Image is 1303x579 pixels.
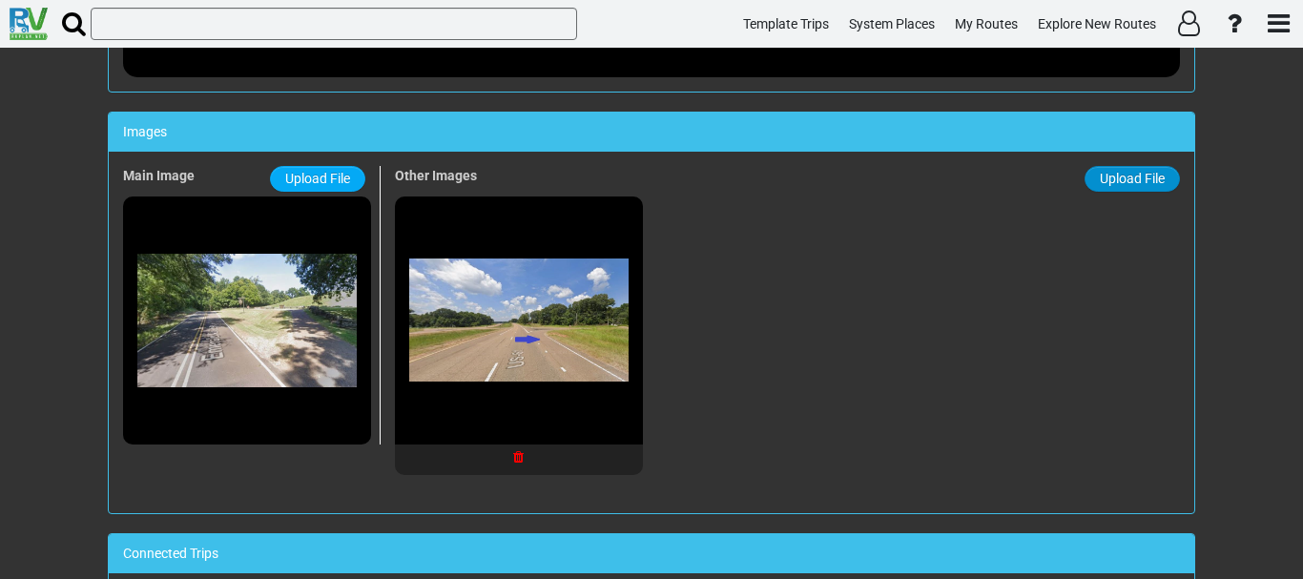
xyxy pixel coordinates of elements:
label: Other Images [395,166,477,185]
span: Template Trips [743,16,829,31]
span: Explore New Routes [1038,16,1156,31]
span: System Places [849,16,935,31]
label: Main Image [123,166,195,185]
div: Images [109,113,1194,152]
div: Connected Trips [109,534,1194,573]
img: RvPlanetLogo.png [10,8,48,40]
span: My Routes [955,16,1018,31]
a: System Places [840,6,943,43]
img: emerald%20mound1_id-9423_sec_f61d.jpg [409,258,629,382]
img: ProtectedImage.aspx [137,254,357,387]
a: Template Trips [734,6,838,43]
a: Explore New Routes [1029,6,1165,43]
a: My Routes [946,6,1026,43]
span: Upload File [285,171,350,186]
span: Upload File [1100,171,1165,186]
